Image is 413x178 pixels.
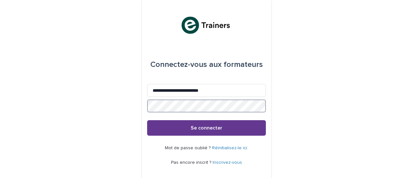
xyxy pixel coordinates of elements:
[147,120,266,136] button: Se connecter
[191,125,222,131] font: Se connecter
[165,146,211,150] font: Mot de passe oublié ?
[212,146,248,150] a: Réinitialisez-le ici.
[180,16,233,35] img: K0CqGN7SDeD6s4JG8KQk
[171,160,211,165] font: Pas encore inscrit ?
[224,61,263,68] font: formateurs
[150,61,222,68] font: Connectez-vous aux
[213,160,242,165] a: Inscrivez-vous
